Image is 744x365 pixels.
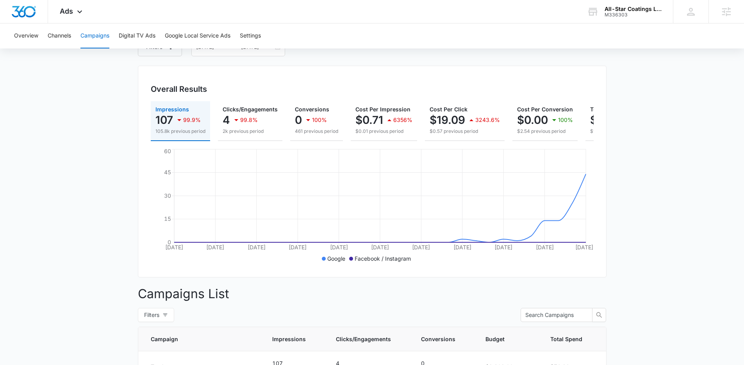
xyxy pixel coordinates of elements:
[138,284,607,303] p: Campaigns List
[336,335,391,343] span: Clicks/Engagements
[240,23,261,48] button: Settings
[517,106,573,113] span: Cost Per Conversion
[412,244,430,250] tspan: [DATE]
[535,244,553,250] tspan: [DATE]
[183,117,201,123] p: 99.9%
[421,335,455,343] span: Conversions
[138,308,174,322] button: Filters
[60,7,73,15] span: Ads
[151,83,207,95] h3: Overall Results
[164,169,171,175] tspan: 45
[206,244,224,250] tspan: [DATE]
[164,148,171,154] tspan: 60
[517,128,573,135] p: $2.54 previous period
[155,114,173,126] p: 107
[223,106,278,113] span: Clicks/Engagements
[558,117,573,123] p: 100%
[430,128,500,135] p: $0.57 previous period
[164,215,171,222] tspan: 15
[247,244,265,250] tspan: [DATE]
[485,335,520,343] span: Budget
[494,244,512,250] tspan: [DATE]
[393,117,412,123] p: 6356%
[295,106,329,113] span: Conversions
[223,128,278,135] p: 2k previous period
[550,335,582,343] span: Total Spend
[295,128,338,135] p: 461 previous period
[240,117,258,123] p: 99.8%
[295,114,302,126] p: 0
[355,128,412,135] p: $0.01 previous period
[517,114,548,126] p: $0.00
[48,23,71,48] button: Channels
[155,128,205,135] p: 105.8k previous period
[590,106,622,113] span: Total Spend
[165,23,230,48] button: Google Local Service Ads
[430,106,467,113] span: Cost Per Click
[430,114,465,126] p: $19.09
[312,117,327,123] p: 100%
[605,6,662,12] div: account name
[168,239,171,245] tspan: 0
[155,106,189,113] span: Impressions
[371,244,389,250] tspan: [DATE]
[80,23,109,48] button: Campaigns
[475,117,500,123] p: 3243.6%
[575,244,593,250] tspan: [DATE]
[355,254,411,263] p: Facebook / Instagram
[592,312,606,318] span: search
[605,12,662,18] div: account id
[453,244,471,250] tspan: [DATE]
[119,23,155,48] button: Digital TV Ads
[165,244,183,250] tspan: [DATE]
[164,192,171,199] tspan: 30
[272,335,306,343] span: Impressions
[327,254,345,263] p: Google
[223,114,230,126] p: 4
[590,114,627,126] p: $76.36
[592,308,606,322] button: search
[355,114,383,126] p: $0.71
[590,128,658,135] p: $1,169.90 previous period
[151,335,242,343] span: Campaign
[14,23,38,48] button: Overview
[525,311,582,319] input: Search Campaigns
[144,311,159,319] span: Filters
[330,244,348,250] tspan: [DATE]
[355,106,410,113] span: Cost Per Impression
[289,244,307,250] tspan: [DATE]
